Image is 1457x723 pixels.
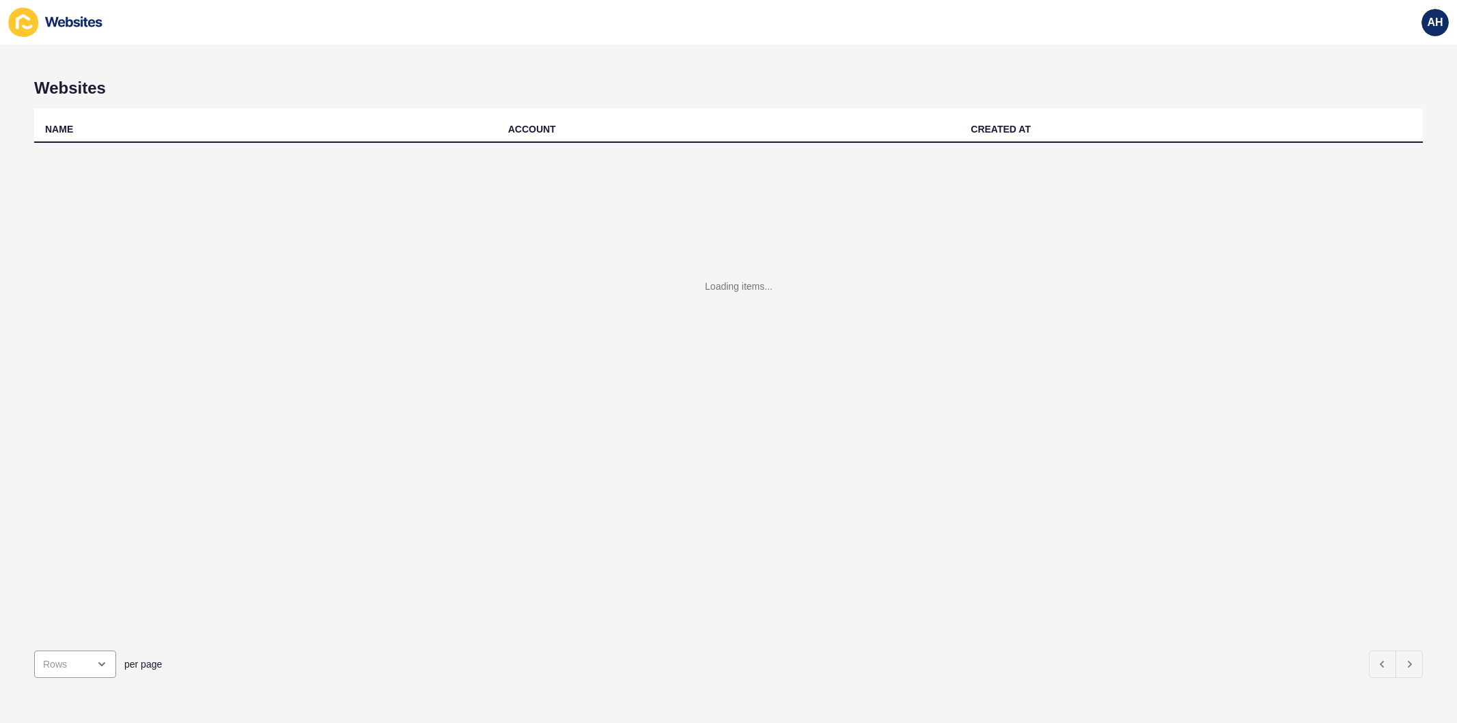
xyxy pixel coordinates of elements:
[34,79,1423,98] h1: Websites
[1427,16,1443,29] span: AH
[508,122,556,136] div: ACCOUNT
[124,657,162,671] span: per page
[34,651,116,678] div: open menu
[45,122,73,136] div: NAME
[705,279,773,293] div: Loading items...
[971,122,1031,136] div: CREATED AT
